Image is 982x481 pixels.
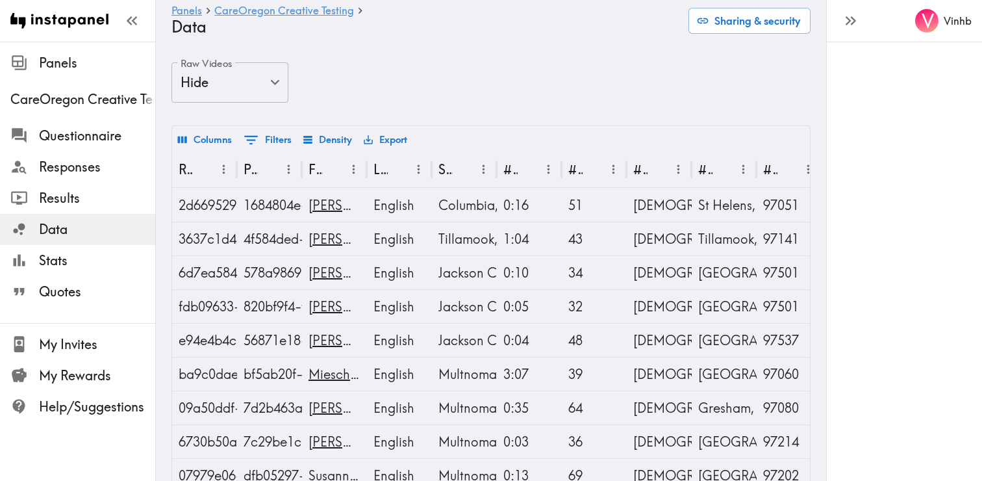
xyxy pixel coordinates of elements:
[373,290,425,323] div: English
[194,159,214,179] button: Sort
[308,400,414,416] a: Linda
[244,391,296,424] div: 7d2b463a-6787-44be-bf77-8e1c3ea0e1fe
[698,425,750,458] div: Portland, OR 97214, USA
[179,222,231,255] div: 3637c1d4-27c0-4f52-bab7-50c94c820552
[633,391,685,424] div: Female
[10,90,155,109] span: CareOregon Creative Testing
[39,252,155,270] span: Stats
[668,159,688,179] button: Menu
[714,159,734,179] button: Sort
[308,366,381,382] a: Miescheielle
[503,188,555,222] div: 0:16
[603,159,623,179] button: Menu
[360,129,410,151] button: Export
[503,357,555,391] div: 3:07
[763,357,815,391] div: 97060
[688,8,811,34] button: Sharing & security
[259,159,279,179] button: Sort
[503,256,555,289] div: 0:10
[798,159,818,179] button: Menu
[698,161,712,177] div: #4 COUNTRY & POSTCODE/ZIP (Location)
[438,425,490,458] div: Multnomah, Portland Metro Members - Fall into one of the following segments - Are a D-SNP and/or ...
[503,290,555,323] div: 0:05
[240,129,295,151] button: Show filters
[649,159,669,179] button: Sort
[244,425,296,458] div: 7c29be1c-c3cd-4d13-8f9a-699abed590dc
[438,324,490,357] div: Jackson County Members - Fall into one of the following segments - Are a D-SNP and/or CareOregon ...
[763,161,777,177] div: #4 Postcode/ZIP
[171,62,288,103] div: Hide
[568,188,620,222] div: 51
[179,425,231,458] div: 6730b50a-9e63-4980-87bd-8d7a71e37022
[473,159,494,179] button: Menu
[373,222,425,255] div: English
[698,256,750,289] div: Medford, OR 97501, USA
[308,197,414,213] a: Darcy
[568,161,583,177] div: #2 What is your age?
[698,188,750,222] div: St Helens, OR 97051, USA
[181,57,233,71] label: Raw Videos
[503,425,555,458] div: 0:03
[171,5,202,18] a: Panels
[568,425,620,458] div: 36
[244,222,296,255] div: 4f584ded-36af-41a2-9640-bd9f712649f7
[454,159,474,179] button: Sort
[503,324,555,357] div: 0:04
[633,222,685,255] div: Female
[438,290,490,323] div: Jackson County Members - Fall into one of the following segments - Are a D-SNP and/or CareOregon ...
[39,335,155,354] span: My Invites
[344,159,364,179] button: Menu
[39,189,155,207] span: Results
[373,357,425,391] div: English
[244,324,296,357] div: 56871e18-f4c2-49a9-9e00-fe3761bf6814
[698,357,750,391] div: Wood Village, OR 97060, USA
[373,391,425,424] div: English
[39,220,155,239] span: Data
[698,290,750,323] div: Medford, OR 97501, USA
[373,324,425,357] div: English
[179,256,231,289] div: 6d7ea584-2da8-40d9-8f49-4640cb9bf75c
[171,18,678,36] h4: Data
[633,290,685,323] div: Male
[308,332,414,348] a: Megan
[373,425,425,458] div: English
[633,188,685,222] div: Female
[179,324,231,357] div: e94e4b4c-d520-437d-9bd4-cc44c946fbb0
[633,425,685,458] div: Male
[633,357,685,391] div: Female
[39,367,155,385] span: My Rewards
[324,159,344,179] button: Sort
[179,188,231,222] div: 2d669529-fce5-4030-a67f-9a477f18f552
[244,256,296,289] div: 578a9869-0b92-4b8b-a662-2479f8e00ad2
[763,324,815,357] div: 97537
[568,256,620,289] div: 34
[39,398,155,416] span: Help/Suggestions
[244,188,296,222] div: 1684804e-fc35-4100-a7c3-efb283105a69
[633,161,648,177] div: #3 What is your gender?
[409,159,429,179] button: Menu
[373,161,388,177] div: Language
[633,324,685,357] div: Female
[568,324,620,357] div: 48
[308,434,414,450] a: Derek
[373,188,425,222] div: English
[733,159,753,179] button: Menu
[568,357,620,391] div: 39
[244,290,296,323] div: 820bf9f4-f818-40ad-b8c0-ed444c98cf63
[179,290,231,323] div: fdb09633-3d1c-4e52-ba7b-25f81b02eab6
[763,290,815,323] div: 97501
[214,159,234,179] button: Menu
[698,391,750,424] div: Gresham, OR 97080, USA
[633,256,685,289] div: Female
[944,14,972,28] h6: Vinhb
[763,188,815,222] div: 97051
[179,391,231,424] div: 09a50ddf-9fdb-415a-821d-04e11da5ebb4
[300,129,355,151] button: Density
[175,129,235,151] button: Select columns
[39,127,155,145] span: Questionnaire
[763,425,815,458] div: 97214
[438,256,490,289] div: Jackson County Members - Fall into one of the following segments - Are a D-SNP and/or CareOregon ...
[568,391,620,424] div: 64
[308,298,414,315] a: Joseph
[244,357,296,391] div: bf5ab20f-a084-4ceb-b69a-811fe9f95648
